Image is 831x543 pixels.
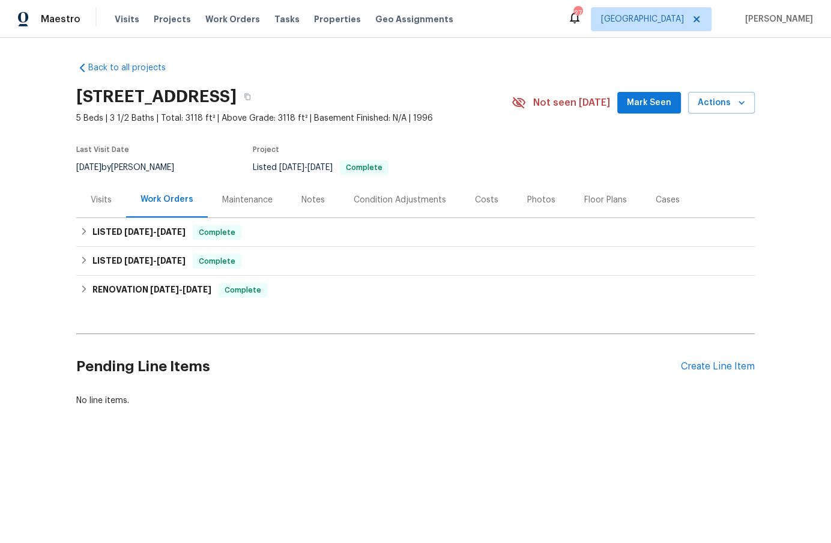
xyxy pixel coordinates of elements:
span: [DATE] [157,228,186,236]
span: Project [253,146,279,153]
span: Tasks [274,15,300,23]
div: Photos [527,194,555,206]
button: Copy Address [237,86,258,108]
span: Complete [194,255,240,267]
span: [DATE] [150,285,179,294]
span: Properties [314,13,361,25]
span: Complete [341,164,387,171]
span: Complete [220,284,266,296]
button: Mark Seen [617,92,681,114]
div: Floor Plans [584,194,627,206]
span: [PERSON_NAME] [740,13,813,25]
span: [DATE] [279,163,304,172]
span: [DATE] [124,228,153,236]
h2: Pending Line Items [76,339,681,395]
span: Work Orders [205,13,260,25]
span: [DATE] [76,163,101,172]
div: LISTED [DATE]-[DATE]Complete [76,247,755,276]
span: - [279,163,333,172]
h6: LISTED [92,254,186,268]
span: [DATE] [183,285,211,294]
div: Condition Adjustments [354,194,446,206]
button: Actions [688,92,755,114]
div: RENOVATION [DATE]-[DATE]Complete [76,276,755,305]
div: Create Line Item [681,361,755,372]
span: [DATE] [124,256,153,265]
span: - [124,228,186,236]
h6: LISTED [92,225,186,240]
span: Visits [115,13,139,25]
div: Costs [475,194,498,206]
span: Not seen [DATE] [533,97,610,109]
span: Actions [698,96,745,111]
h6: RENOVATION [92,283,211,297]
div: Cases [656,194,680,206]
div: 27 [573,7,582,19]
span: [GEOGRAPHIC_DATA] [601,13,684,25]
span: Geo Assignments [375,13,453,25]
div: Work Orders [141,193,193,205]
span: Listed [253,163,388,172]
span: Projects [154,13,191,25]
a: Back to all projects [76,62,192,74]
span: Complete [194,226,240,238]
div: by [PERSON_NAME] [76,160,189,175]
span: [DATE] [157,256,186,265]
span: Last Visit Date [76,146,129,153]
span: Maestro [41,13,80,25]
span: - [124,256,186,265]
h2: [STREET_ADDRESS] [76,91,237,103]
div: Maintenance [222,194,273,206]
div: Notes [301,194,325,206]
div: LISTED [DATE]-[DATE]Complete [76,218,755,247]
span: 5 Beds | 3 1/2 Baths | Total: 3118 ft² | Above Grade: 3118 ft² | Basement Finished: N/A | 1996 [76,112,512,124]
span: - [150,285,211,294]
span: [DATE] [307,163,333,172]
div: No line items. [76,395,755,407]
div: Visits [91,194,112,206]
span: Mark Seen [627,96,671,111]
